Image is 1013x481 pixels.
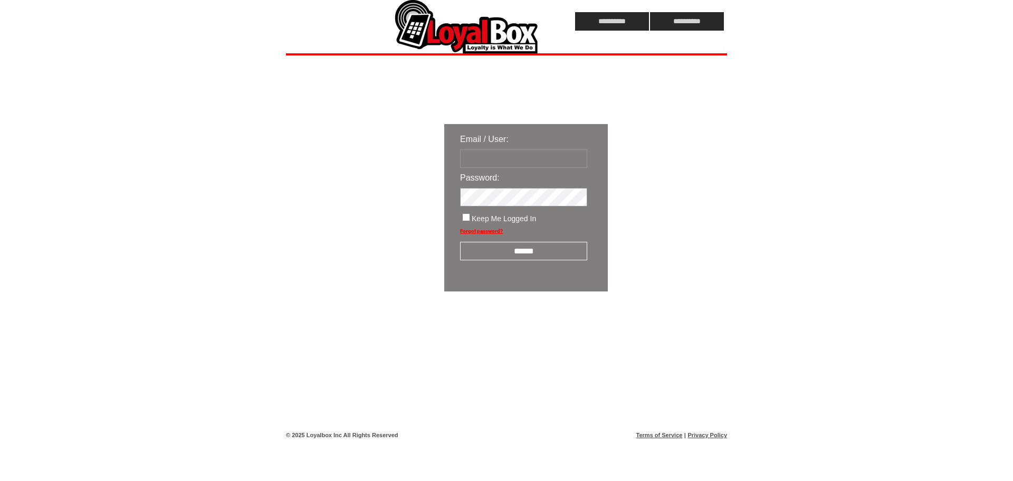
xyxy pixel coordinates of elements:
span: Email / User: [460,135,509,144]
span: Keep Me Logged In [472,214,536,223]
a: Forgot password? [460,228,503,234]
a: Privacy Policy [687,432,727,438]
a: Terms of Service [636,432,683,438]
span: | [684,432,686,438]
span: © 2025 Loyalbox Inc All Rights Reserved [286,432,398,438]
img: transparent.png [638,318,691,331]
span: Password: [460,173,500,182]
